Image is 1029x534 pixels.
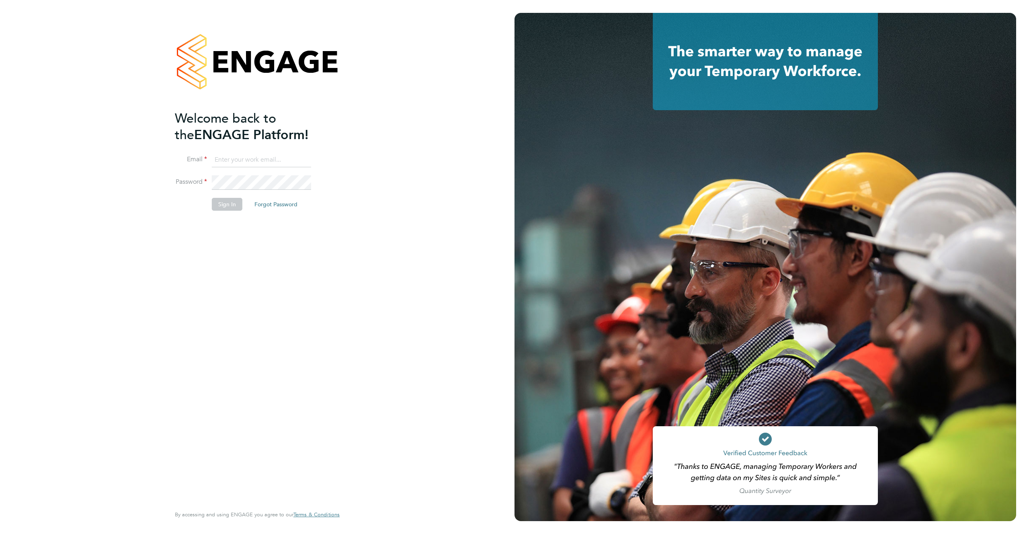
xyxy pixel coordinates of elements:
[212,198,242,211] button: Sign In
[293,511,340,518] a: Terms & Conditions
[175,111,276,143] span: Welcome back to the
[248,198,304,211] button: Forgot Password
[212,153,311,167] input: Enter your work email...
[175,178,207,186] label: Password
[175,511,340,518] span: By accessing and using ENGAGE you agree to our
[175,110,332,143] h2: ENGAGE Platform!
[175,155,207,164] label: Email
